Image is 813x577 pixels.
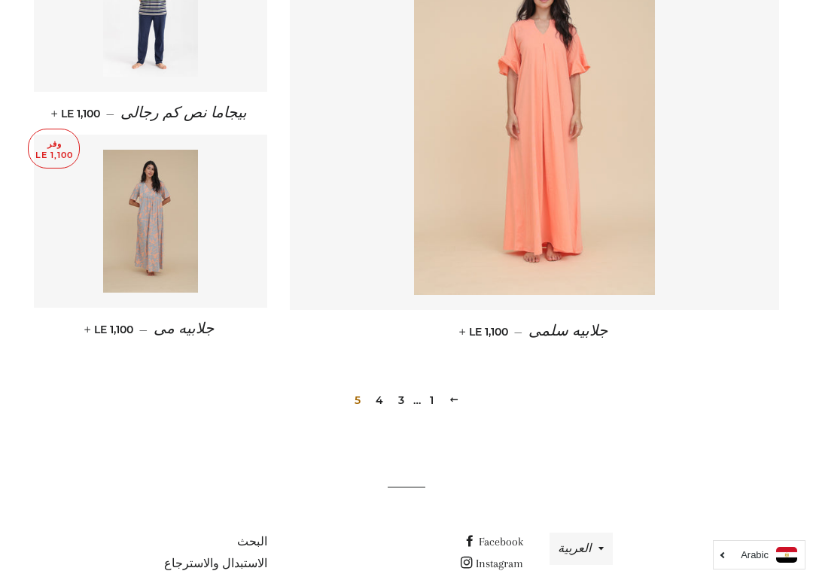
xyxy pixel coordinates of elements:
span: LE 1,100 [87,323,133,336]
span: … [413,395,421,405]
i: Arabic [741,550,769,560]
a: 1 [424,389,440,411]
span: جلابيه مى [154,320,214,337]
span: LE 1,100 [462,325,508,339]
span: 5 [349,389,367,411]
p: وفر LE 1,100 [29,129,79,168]
a: بيجاما نص كم رجالى — LE 1,100 [34,92,267,135]
span: — [514,325,522,339]
span: جلابيه سلمى [528,323,607,339]
a: الاستبدال والاسترجاع [164,557,267,570]
button: العربية [550,533,613,565]
a: Instagram [461,557,523,570]
a: البحث [237,535,267,548]
a: جلابيه مى — LE 1,100 [34,308,267,351]
a: Arabic [721,547,797,563]
a: جلابيه سلمى — LE 1,100 [290,310,779,353]
span: LE 1,100 [54,107,100,120]
span: بيجاما نص كم رجالى [120,105,247,121]
a: Facebook [464,535,523,548]
span: — [139,323,148,336]
a: 4 [370,389,389,411]
a: 3 [392,389,410,411]
span: — [106,107,114,120]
